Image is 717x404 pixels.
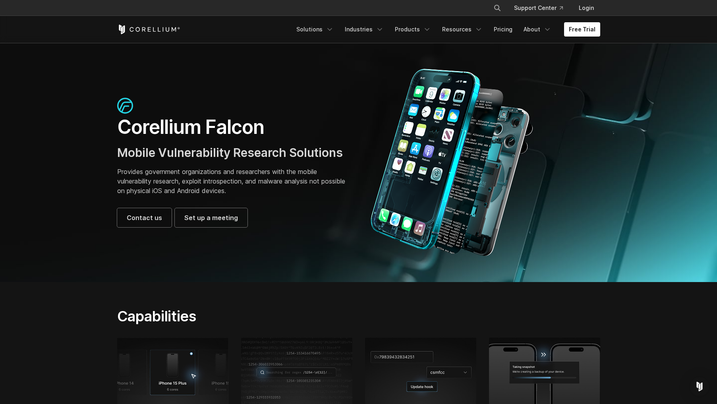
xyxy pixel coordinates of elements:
[117,115,351,139] h1: Corellium Falcon
[564,22,600,37] a: Free Trial
[572,1,600,15] a: Login
[484,1,600,15] div: Navigation Menu
[117,307,434,325] h2: Capabilities
[117,167,351,195] p: Provides government organizations and researchers with the mobile vulnerability research, exploit...
[367,68,537,257] img: Corellium_Falcon Hero 1
[117,208,172,227] a: Contact us
[127,213,162,222] span: Contact us
[437,22,487,37] a: Resources
[519,22,556,37] a: About
[117,25,180,34] a: Corellium Home
[508,1,569,15] a: Support Center
[292,22,600,37] div: Navigation Menu
[390,22,436,37] a: Products
[489,22,517,37] a: Pricing
[690,377,709,396] div: Open Intercom Messenger
[184,213,238,222] span: Set up a meeting
[175,208,247,227] a: Set up a meeting
[117,145,343,160] span: Mobile Vulnerability Research Solutions
[490,1,504,15] button: Search
[292,22,338,37] a: Solutions
[340,22,388,37] a: Industries
[117,98,133,114] img: falcon-icon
